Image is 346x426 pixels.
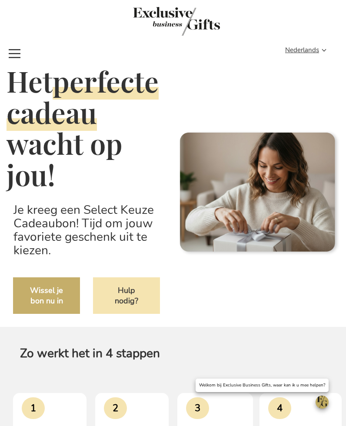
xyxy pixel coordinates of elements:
h2: Zo werkt het in 4 stappen [13,340,333,367]
a: Wissel je bon nu in [13,277,80,314]
span: perfecte cadeau [7,62,159,131]
div: wacht op jou! [7,128,166,190]
div: Nederlands [285,45,332,55]
span: Nederlands [285,45,319,55]
span: 3 [186,397,209,419]
span: 4 [268,397,291,419]
h1: Het [7,66,166,190]
img: Firefly_Gemini_Flash_make_it_a_white_cardboard_box_196060_round_letterbox [180,130,339,256]
span: 2 [104,397,127,419]
span: 1 [22,397,45,419]
h2: Je kreeg een Select Keuze Cadeaubon! Tijd om jouw favoriete geschenk uit te kiezen. [7,196,166,264]
a: Hulp nodig? [93,277,160,314]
